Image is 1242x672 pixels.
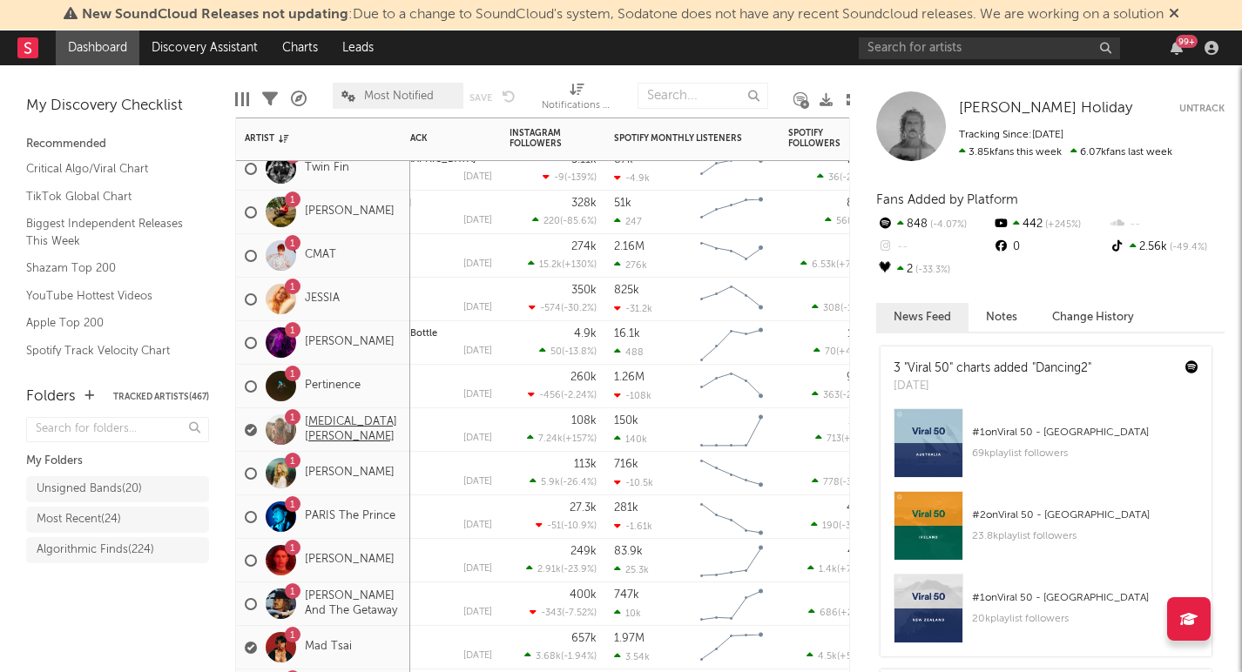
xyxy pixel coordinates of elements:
div: Tree Six Foive [335,242,492,252]
div: 848 [876,213,992,236]
svg: Chart title [692,321,771,365]
div: 281k [614,502,638,514]
a: Pertinence [305,379,361,393]
div: Notifications (Artist) [542,96,611,117]
a: Algorithmic Finds(224) [26,537,209,563]
span: -456 [539,391,561,400]
div: ( ) [812,302,875,313]
a: TikTok Global Chart [26,187,192,206]
div: A&R Pipeline [291,74,307,124]
div: 2 [876,259,992,281]
div: -31.2k [614,303,652,314]
span: +79.4 % [839,260,873,270]
div: Folders [26,386,76,407]
span: -2.24 % [564,391,594,400]
a: Charts [270,30,330,65]
a: Critical Algo/Viral Chart [26,159,192,178]
div: 4.9k [574,328,597,339]
span: -13.8 % [564,347,594,357]
div: ( ) [825,215,875,226]
span: 7.24k [538,434,563,444]
div: [DATE] [463,259,492,269]
svg: Chart title [692,278,771,321]
div: -10.5k [614,477,653,488]
div: Saturday [335,547,492,556]
div: 488 [614,346,644,358]
button: Change History [1035,303,1151,332]
div: Artist [245,133,375,144]
span: -51 [547,521,561,531]
div: 108k [571,415,597,427]
svg: Chart title [692,582,771,626]
span: 5.9k [541,478,560,487]
button: News Feed [876,303,969,332]
span: -4.07 % [928,220,967,230]
div: Instagram Followers [510,128,570,149]
div: ( ) [817,171,875,183]
div: ( ) [543,171,597,183]
div: 1.97M [614,633,645,644]
a: Discovery Assistant [139,30,270,65]
a: Leads [330,30,386,65]
div: ( ) [812,476,875,487]
a: "Dancing2" [1032,362,1091,374]
span: -33.3 % [913,265,950,275]
div: 328k [571,198,597,209]
div: 0 [992,236,1108,259]
span: 36 [828,173,840,183]
span: +245 % [1043,220,1081,230]
div: 247 [614,216,642,227]
span: 3.85k fans this week [959,147,1062,158]
div: 3.54k [614,651,650,662]
span: 56 [836,217,847,226]
div: Most Recent ( 24 ) [37,509,121,530]
span: 220 [543,217,560,226]
a: [MEDICAL_DATA][PERSON_NAME] [305,415,402,445]
span: +130 % [564,260,594,270]
div: 150k [614,415,638,427]
span: +45.8 % [839,347,873,357]
svg: Chart title [692,147,771,191]
span: Most Notified [364,91,434,102]
span: 363 [823,391,840,400]
div: Message in This Bottle [335,329,492,339]
div: My Discovery Checklist [26,96,209,117]
a: Spotify Track Velocity Chart [26,341,192,360]
span: -49.4 % [1167,243,1207,252]
div: Spotify Followers [788,128,849,149]
div: ( ) [813,346,875,357]
div: 16.1k [614,328,640,339]
input: Search for artists [859,37,1120,59]
div: ( ) [808,607,875,618]
div: Algorithmic Finds ( 224 ) [37,540,154,561]
div: 99 + [1176,35,1198,48]
div: Recommended [26,134,209,155]
div: 20k playlist followers [972,608,1198,629]
div: # 2 on Viral 50 - [GEOGRAPHIC_DATA] [972,505,1198,526]
span: 15.2k [539,260,562,270]
div: [DATE] [463,477,492,487]
div: ( ) [529,302,597,313]
div: ( ) [524,650,597,662]
div: BITE [335,634,492,643]
div: [DATE] [463,216,492,225]
div: ( ) [526,563,597,575]
a: #1onViral 50 - [GEOGRAPHIC_DATA]69kplaylist followers [881,408,1212,491]
a: [PERSON_NAME] [305,335,395,350]
div: ( ) [812,389,875,400]
div: [DATE] [463,521,492,530]
span: 713 [827,434,841,444]
div: 442 [992,213,1108,236]
span: 1.4k [819,565,837,575]
a: Mad Tsai [305,640,352,655]
span: -574 [540,304,561,313]
a: [PERSON_NAME] And The Getaway [305,589,402,619]
div: [DATE] [463,608,492,617]
div: 10k [614,608,641,619]
div: 249k [570,546,597,557]
span: 686 [820,608,838,618]
div: # 1 on Viral 50 - [GEOGRAPHIC_DATA] [972,422,1198,443]
div: My Folders [26,451,209,472]
div: [DATE] [463,390,492,400]
span: -9 [554,173,564,183]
